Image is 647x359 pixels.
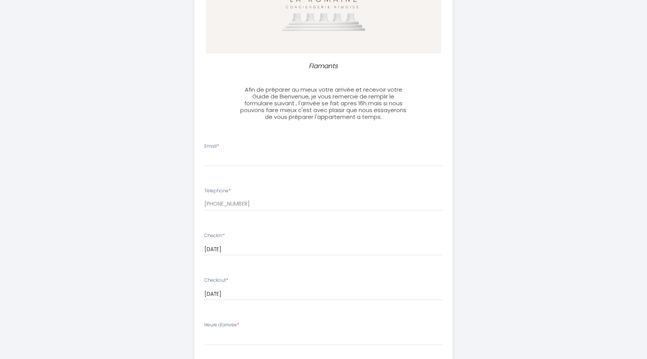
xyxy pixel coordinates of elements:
p: Flamants [243,61,404,71]
label: Heure d'arrivée [204,322,239,329]
label: Checkin [204,232,225,239]
label: Email [204,143,219,150]
h3: Afin de préparer au mieux votre arrivée et recevoir votre Guide de Bienvenue, je vous remercie de... [239,86,407,120]
label: Checkout [204,277,228,284]
label: Téléphone [204,187,231,195]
